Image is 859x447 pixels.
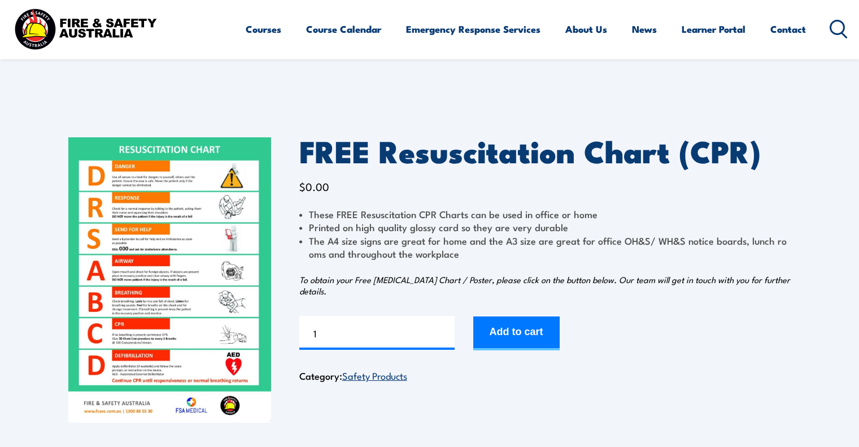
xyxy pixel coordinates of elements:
li: The A4 size signs are great for home and the A3 size are great for office OH&S/ WH&S notice board... [299,234,791,261]
h1: FREE Resuscitation Chart (CPR) [299,137,791,164]
button: Add to cart [473,316,560,350]
a: Course Calendar [306,14,381,44]
bdi: 0.00 [299,179,329,194]
span: Category: [299,368,407,383]
a: Learner Portal [682,14,745,44]
img: FREE Resuscitation Chart - What are the 7 steps to CPR? [68,137,271,423]
a: Emergency Response Services [406,14,540,44]
a: Contact [770,14,806,44]
span: $ [299,179,306,194]
input: Product quantity [299,316,455,350]
a: About Us [565,14,607,44]
a: Safety Products [342,368,407,382]
li: These FREE Resuscitation CPR Charts can be used in office or home [299,207,791,220]
li: Printed on high quality glossy card so they are very durable [299,220,791,233]
a: Courses [246,14,281,44]
a: News [632,14,657,44]
em: To obtain your Free [MEDICAL_DATA] Chart / Poster, please click on the button below. Our team wil... [299,274,790,297]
